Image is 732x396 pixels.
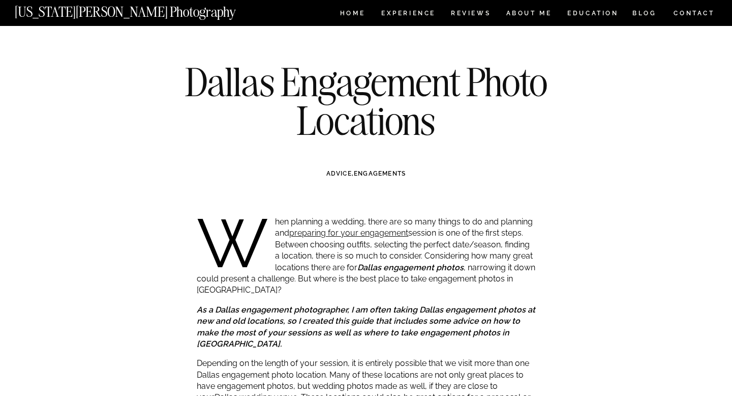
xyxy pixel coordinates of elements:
[566,10,620,19] a: EDUCATION
[181,63,551,139] h1: Dallas Engagement Photo Locations
[289,228,408,238] a: preparing for your engagement
[506,10,552,19] a: ABOUT ME
[357,263,464,272] strong: Dallas engagement photos
[15,5,270,14] a: [US_STATE][PERSON_NAME] Photography
[338,10,367,19] a: HOME
[354,170,406,177] a: ENGAGEMENTS
[451,10,489,19] a: REVIEWS
[632,10,657,19] a: BLOG
[218,169,514,178] h3: ,
[381,10,435,19] a: Experience
[197,305,535,349] em: As a Dallas engagement photographer, I am often taking Dallas engagement photos at new and old lo...
[673,8,715,19] a: CONTACT
[197,216,536,296] p: When planning a wedding, there are so many things to do and planning and session is one of the fi...
[326,170,352,177] a: ADVICE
